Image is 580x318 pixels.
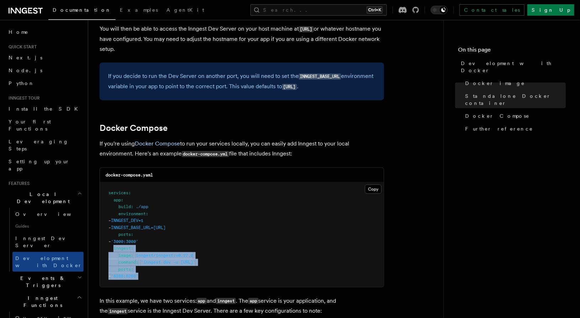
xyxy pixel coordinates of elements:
span: : [136,260,138,265]
span: Standalone Docker container [465,92,566,107]
span: Docker Compose [465,112,530,120]
span: Inngest Functions [6,295,77,309]
a: Node.js [6,64,84,77]
a: Development with Docker [12,252,84,272]
button: Search...Ctrl+K [250,4,387,16]
span: : [128,190,131,195]
span: Events & Triggers [6,275,78,289]
a: Standalone Docker container [462,90,566,110]
span: Inngest Dev Server [15,235,76,248]
span: Inngest tour [6,95,40,101]
a: Python [6,77,84,90]
span: Development with Docker [461,60,566,74]
kbd: Ctrl+K [367,6,383,14]
span: INNGEST_BASE_URL=[URL] [111,225,166,230]
span: Local Development [6,191,78,205]
span: inngest/inngest:v0.27.0 [136,253,193,258]
span: - [108,239,111,244]
span: - [108,218,111,223]
a: Docker Compose [462,110,566,122]
a: Development with Docker [458,57,566,77]
button: Toggle dark mode [431,6,448,14]
a: Docker image [462,77,566,90]
span: AgentKit [166,7,204,13]
span: command [118,260,136,265]
span: image [118,253,131,258]
span: Python [9,80,34,86]
span: Guides [12,221,84,232]
a: Docker Compose [100,123,167,133]
span: Examples [120,7,158,13]
span: - [108,274,111,279]
span: Leveraging Steps [9,139,69,152]
code: INNGEST_BASE_URL [299,74,341,80]
a: Setting up your app [6,155,84,175]
p: You will then be able to access the Inngest Dev Server on your host machine at or whatever hostna... [100,24,384,54]
a: AgentKit [162,2,208,19]
span: build [118,204,131,209]
code: docker-compose.yaml [106,173,153,177]
span: : [131,232,133,237]
span: Features [6,181,30,186]
a: Your first Functions [6,115,84,135]
code: app [248,298,258,304]
code: [URL] [299,26,314,32]
span: : [146,211,148,216]
code: inngest [216,298,236,304]
p: If you decide to run the Dev Server on another port, you will need to set the environment variabl... [108,71,376,92]
a: Install the SDK [6,102,84,115]
a: Home [6,26,84,38]
span: : [131,204,133,209]
span: Your first Functions [9,119,51,132]
button: Copy [365,185,382,194]
button: Local Development [6,188,84,208]
a: Further reference [462,122,566,135]
span: inngest [113,246,131,251]
span: 'inngest dev -u [URL]' [141,260,196,265]
span: Next.js [9,55,42,60]
a: Contact sales [459,4,525,16]
span: app [113,197,121,202]
span: ports [118,267,131,272]
a: Sign Up [527,4,574,16]
code: inngest [108,308,128,314]
a: Overview [12,208,84,221]
button: Events & Triggers [6,272,84,292]
span: Further reference [465,125,533,132]
span: INNGEST_DEV=1 [111,218,143,223]
button: Inngest Functions [6,292,84,312]
span: : [121,197,123,202]
span: Development with Docker [15,255,82,268]
a: Next.js [6,51,84,64]
a: Docker Compose [135,140,180,147]
span: Install the SDK [9,106,82,112]
span: Docker image [465,80,525,87]
span: - [108,225,111,230]
span: Documentation [53,7,111,13]
span: '8288:8288' [111,274,138,279]
p: In this example, we have two services: and . The service is your application, and the service is ... [100,296,384,317]
a: Examples [116,2,162,19]
span: : [131,267,133,272]
a: Leveraging Steps [6,135,84,155]
span: Home [9,28,28,36]
h4: On this page [458,46,566,57]
span: environment [118,211,146,216]
a: Inngest Dev Server [12,232,84,252]
div: Local Development [6,208,84,272]
span: : [131,246,133,251]
code: app [197,298,207,304]
span: Quick start [6,44,37,50]
code: [URL] [282,84,297,90]
p: If you're using to run your services locally, you can easily add Inngest to your local environmen... [100,139,384,159]
span: '3000:3000' [111,239,138,244]
span: services [108,190,128,195]
span: : [131,253,133,258]
span: Overview [15,211,89,217]
a: Documentation [48,2,116,20]
span: ./app [136,204,148,209]
span: Node.js [9,68,42,73]
span: Setting up your app [9,159,70,171]
code: docker-compose.yml [182,151,229,157]
span: ports [118,232,131,237]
